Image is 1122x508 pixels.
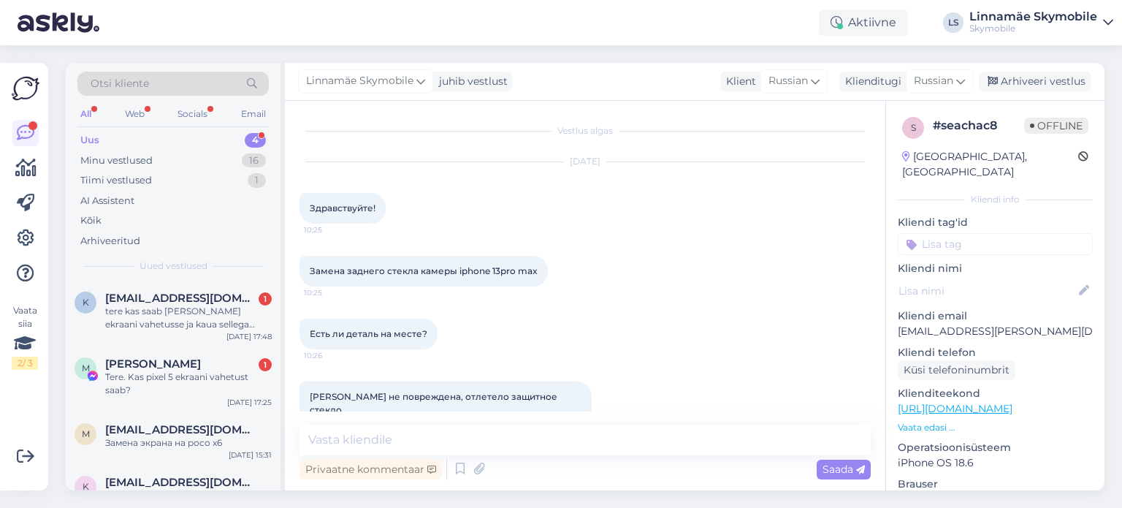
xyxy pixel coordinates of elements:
[902,149,1078,180] div: [GEOGRAPHIC_DATA], [GEOGRAPHIC_DATA]
[898,261,1093,276] p: Kliendi nimi
[80,153,153,168] div: Minu vestlused
[898,233,1093,255] input: Lisa tag
[105,476,257,489] span: Kertukreter@gmail.com
[898,283,1076,299] input: Lisa nimi
[105,371,272,397] div: Tere. Kas pixel 5 ekraani vahetust saab?
[238,105,269,124] div: Email
[969,23,1097,34] div: Skymobile
[768,73,808,89] span: Russian
[898,345,1093,360] p: Kliendi telefon
[898,477,1093,492] p: Brauser
[898,215,1093,230] p: Kliendi tag'id
[898,421,1093,434] p: Vaata edasi ...
[310,265,538,276] span: Замена заднего стекла камеры iphone 13pro max
[819,10,908,36] div: Aktiivne
[898,324,1093,339] p: [EMAIL_ADDRESS][PERSON_NAME][DOMAIN_NAME]
[823,463,865,476] span: Saada
[105,292,257,305] span: kellmadis65@gmail.com
[229,450,272,460] div: [DATE] 15:31
[933,117,1024,134] div: # seachac8
[80,173,152,188] div: Tiimi vestlused
[91,76,149,91] span: Otsi kliente
[943,12,963,33] div: LS
[898,440,1093,455] p: Operatsioonisüsteem
[80,234,140,249] div: Arhiveeritud
[259,292,272,306] div: 1
[304,287,359,298] span: 10:25
[299,124,871,137] div: Vestlus algas
[310,328,427,339] span: Есть ли деталь на месте?
[82,428,90,439] span: m
[969,11,1113,34] a: Linnamäe SkymobileSkymobile
[839,74,901,89] div: Klienditugi
[304,350,359,361] span: 10:26
[898,360,1015,380] div: Küsi telefoninumbrit
[306,73,413,89] span: Linnamäe Skymobile
[310,202,375,213] span: Здравствуйте!
[83,481,89,492] span: K
[259,358,272,371] div: 1
[226,331,272,342] div: [DATE] 17:48
[979,72,1091,91] div: Arhiveeri vestlus
[105,436,272,450] div: Замена экрана на poco x6
[914,73,953,89] span: Russian
[245,133,266,148] div: 4
[299,155,871,168] div: [DATE]
[242,153,266,168] div: 16
[227,397,272,408] div: [DATE] 17:25
[898,193,1093,206] div: Kliendi info
[898,402,1012,415] a: [URL][DOMAIN_NAME]
[433,74,508,89] div: juhib vestlust
[1024,118,1088,134] span: Offline
[80,194,134,208] div: AI Assistent
[898,308,1093,324] p: Kliendi email
[12,304,38,370] div: Vaata siia
[299,460,442,479] div: Privaatne kommentaar
[80,213,102,228] div: Kõik
[80,133,99,148] div: Uus
[969,11,1097,23] div: Linnamäe Skymobile
[122,105,148,124] div: Web
[310,391,560,415] span: [PERSON_NAME] не повреждена, отлетело защитное стекло
[911,122,916,133] span: s
[175,105,210,124] div: Socials
[720,74,756,89] div: Klient
[898,455,1093,471] p: iPhone OS 18.6
[248,173,266,188] div: 1
[105,357,201,371] span: Martin Kottisse
[140,259,207,273] span: Uued vestlused
[105,423,257,436] span: maksimkiest@gmail.com
[77,105,94,124] div: All
[82,363,90,374] span: M
[83,297,89,308] span: k
[12,75,39,102] img: Askly Logo
[105,305,272,331] div: tere kas saab [PERSON_NAME] ekraani vahetusse ja kaua sellega läheb?
[304,224,359,235] span: 10:25
[898,386,1093,401] p: Klienditeekond
[12,357,38,370] div: 2 / 3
